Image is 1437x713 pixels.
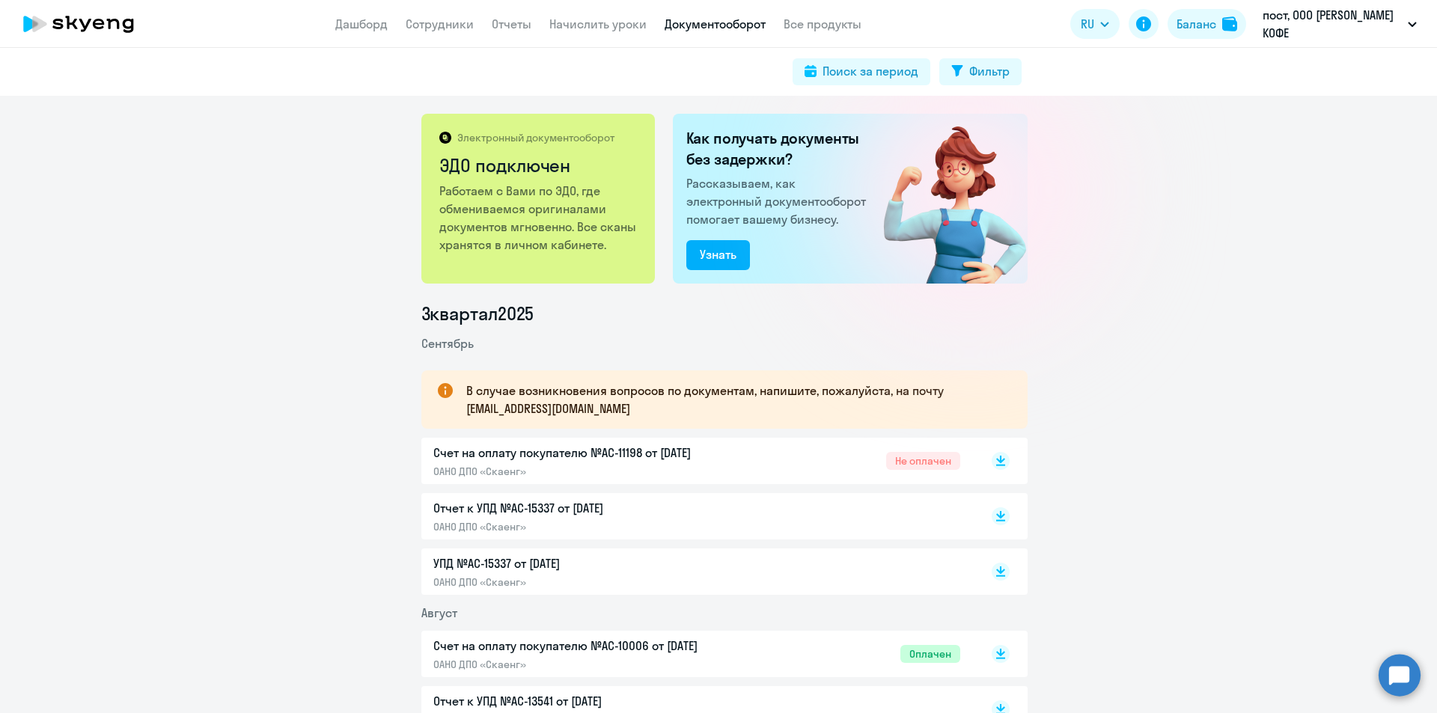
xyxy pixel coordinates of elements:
h2: ЭДО подключен [439,153,639,177]
span: Август [421,605,457,620]
li: 3 квартал 2025 [421,302,1028,325]
div: Баланс [1177,15,1216,33]
p: Отчет к УПД №AC-13541 от [DATE] [433,692,748,710]
p: Рассказываем, как электронный документооборот помогает вашему бизнесу. [686,174,872,228]
h2: Как получать документы без задержки? [686,128,872,170]
a: Счет на оплату покупателю №AC-10006 от [DATE]ОАНО ДПО «Скаенг»Оплачен [433,637,960,671]
button: Фильтр [939,58,1022,85]
a: Начислить уроки [549,16,647,31]
span: Оплачен [900,645,960,663]
a: Отчет к УПД №AC-15337 от [DATE]ОАНО ДПО «Скаенг» [433,499,960,533]
button: Балансbalance [1168,9,1246,39]
p: Электронный документооборот [457,131,614,144]
button: RU [1070,9,1120,39]
div: Фильтр [969,62,1010,80]
div: Поиск за период [823,62,918,80]
p: УПД №AC-15337 от [DATE] [433,554,748,572]
p: пост, ООО [PERSON_NAME] КОФЕ [1263,6,1402,42]
p: Счет на оплату покупателю №AC-11198 от [DATE] [433,444,748,462]
p: ОАНО ДПО «Скаенг» [433,575,748,589]
span: RU [1081,15,1094,33]
a: Документооборот [665,16,766,31]
a: Все продукты [784,16,861,31]
button: пост, ООО [PERSON_NAME] КОФЕ [1255,6,1424,42]
a: Отчеты [492,16,531,31]
p: ОАНО ДПО «Скаенг» [433,520,748,533]
button: Узнать [686,240,750,270]
p: Отчет к УПД №AC-15337 от [DATE] [433,499,748,517]
span: Сентябрь [421,336,474,351]
a: Сотрудники [406,16,474,31]
a: УПД №AC-15337 от [DATE]ОАНО ДПО «Скаенг» [433,554,960,589]
span: Не оплачен [886,452,960,470]
button: Поиск за период [793,58,930,85]
a: Счет на оплату покупателю №AC-11198 от [DATE]ОАНО ДПО «Скаенг»Не оплачен [433,444,960,478]
p: ОАНО ДПО «Скаенг» [433,658,748,671]
p: В случае возникновения вопросов по документам, напишите, пожалуйста, на почту [EMAIL_ADDRESS][DOM... [466,382,1001,417]
p: ОАНО ДПО «Скаенг» [433,465,748,478]
a: Дашборд [335,16,388,31]
div: Узнать [700,245,736,263]
p: Счет на оплату покупателю №AC-10006 от [DATE] [433,637,748,655]
p: Работаем с Вами по ЭДО, где обмениваемся оригиналами документов мгновенно. Все сканы хранятся в л... [439,182,639,254]
img: connected [859,114,1028,284]
img: balance [1222,16,1237,31]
